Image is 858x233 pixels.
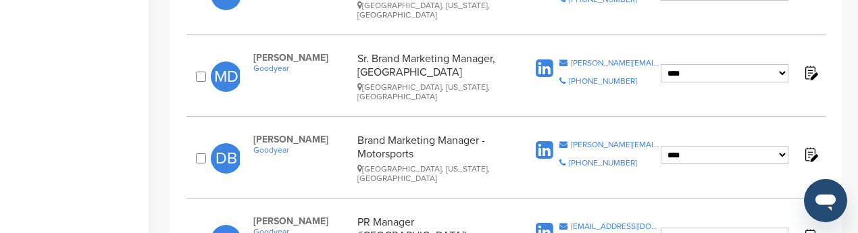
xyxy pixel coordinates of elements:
span: [PERSON_NAME] [253,215,351,227]
div: Brand Marketing Manager - Motorsports [357,134,511,183]
span: [PERSON_NAME] [253,134,351,145]
div: [PHONE_NUMBER] [569,77,637,85]
div: Sr. Brand Marketing Manager, [GEOGRAPHIC_DATA] [357,52,511,101]
a: Goodyear [253,145,351,155]
img: Notes [802,64,819,81]
a: Goodyear [253,63,351,73]
img: Notes [802,146,819,163]
span: DB [211,143,241,174]
div: [GEOGRAPHIC_DATA], [US_STATE], [GEOGRAPHIC_DATA] [357,82,511,101]
div: [GEOGRAPHIC_DATA], [US_STATE], [GEOGRAPHIC_DATA] [357,164,511,183]
div: [PERSON_NAME][EMAIL_ADDRESS][DOMAIN_NAME] [571,140,661,149]
div: [GEOGRAPHIC_DATA], [US_STATE], [GEOGRAPHIC_DATA] [357,1,511,20]
iframe: Button to launch messaging window [804,179,847,222]
span: MD [211,61,241,92]
div: [EMAIL_ADDRESS][DOMAIN_NAME] [571,222,661,230]
div: [PERSON_NAME][EMAIL_ADDRESS][DOMAIN_NAME] [571,59,661,67]
div: [PHONE_NUMBER] [569,159,637,167]
span: [PERSON_NAME] [253,52,351,63]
